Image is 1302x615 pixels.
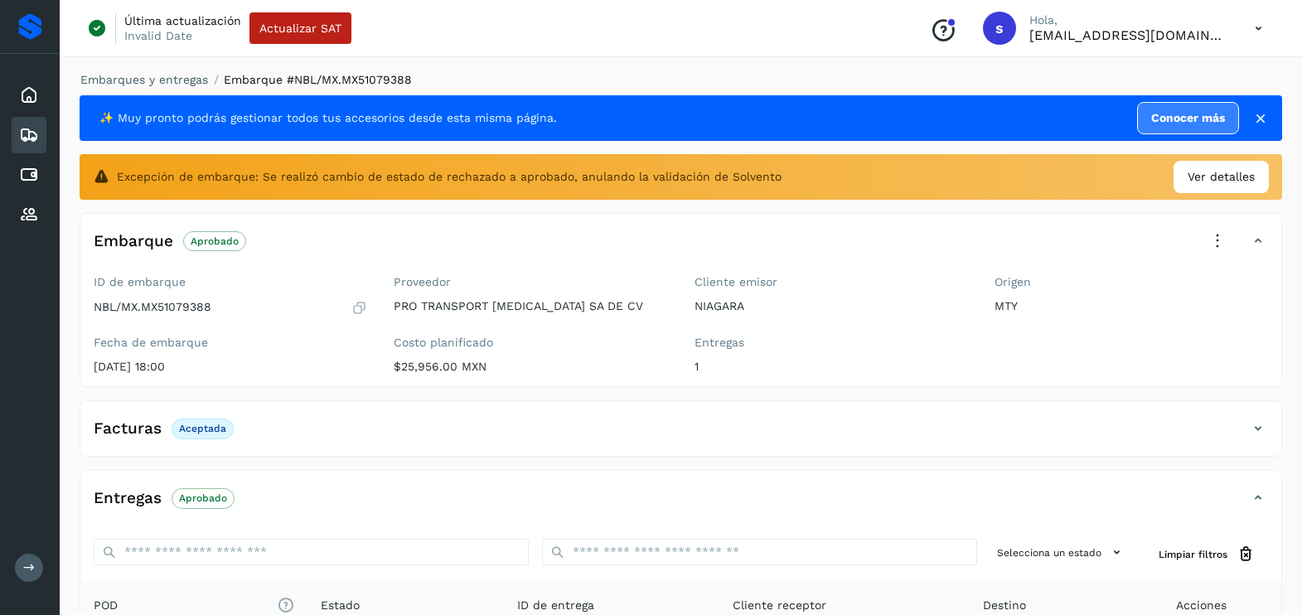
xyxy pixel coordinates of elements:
[695,360,968,374] p: 1
[394,299,667,313] p: PRO TRANSPORT [MEDICAL_DATA] SA DE CV
[94,419,162,438] h4: Facturas
[695,275,968,289] label: Cliente emisor
[1159,547,1227,562] span: Limpiar filtros
[94,336,367,350] label: Fecha de embarque
[990,539,1132,566] button: Selecciona un estado
[321,597,360,614] span: Estado
[224,73,412,86] span: Embarque #NBL/MX.MX51079388
[191,235,239,247] p: Aprobado
[995,275,1268,289] label: Origen
[94,232,173,251] h4: Embarque
[394,360,667,374] p: $25,956.00 MXN
[1176,597,1227,614] span: Acciones
[94,275,367,289] label: ID de embarque
[249,12,351,44] button: Actualizar SAT
[94,489,162,508] h4: Entregas
[695,336,968,350] label: Entregas
[1188,168,1255,186] span: Ver detalles
[80,73,208,86] a: Embarques y entregas
[12,196,46,233] div: Proveedores
[517,597,594,614] span: ID de entrega
[124,13,241,28] p: Última actualización
[94,597,294,614] span: POD
[1137,102,1239,134] a: Conocer más
[394,336,667,350] label: Costo planificado
[99,109,557,127] span: ✨ Muy pronto podrás gestionar todos tus accesorios desde esta misma página.
[124,28,192,43] p: Invalid Date
[995,299,1268,313] p: MTY
[394,275,667,289] label: Proveedor
[1029,27,1228,43] p: smedina@niagarawater.com
[695,299,968,313] p: NIAGARA
[12,77,46,114] div: Inicio
[259,22,341,34] span: Actualizar SAT
[733,597,826,614] span: Cliente receptor
[80,71,1282,89] nav: breadcrumb
[12,157,46,193] div: Cuentas por pagar
[94,360,367,374] p: [DATE] 18:00
[80,227,1281,269] div: EmbarqueAprobado
[1145,539,1268,569] button: Limpiar filtros
[117,168,782,186] span: Excepción de embarque: Se realizó cambio de estado de rechazado a aprobado, anulando la validació...
[80,414,1281,456] div: FacturasAceptada
[983,597,1026,614] span: Destino
[1029,13,1228,27] p: Hola,
[179,423,226,434] p: Aceptada
[94,300,211,314] p: NBL/MX.MX51079388
[12,117,46,153] div: Embarques
[80,484,1281,525] div: EntregasAprobado
[179,492,227,504] p: Aprobado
